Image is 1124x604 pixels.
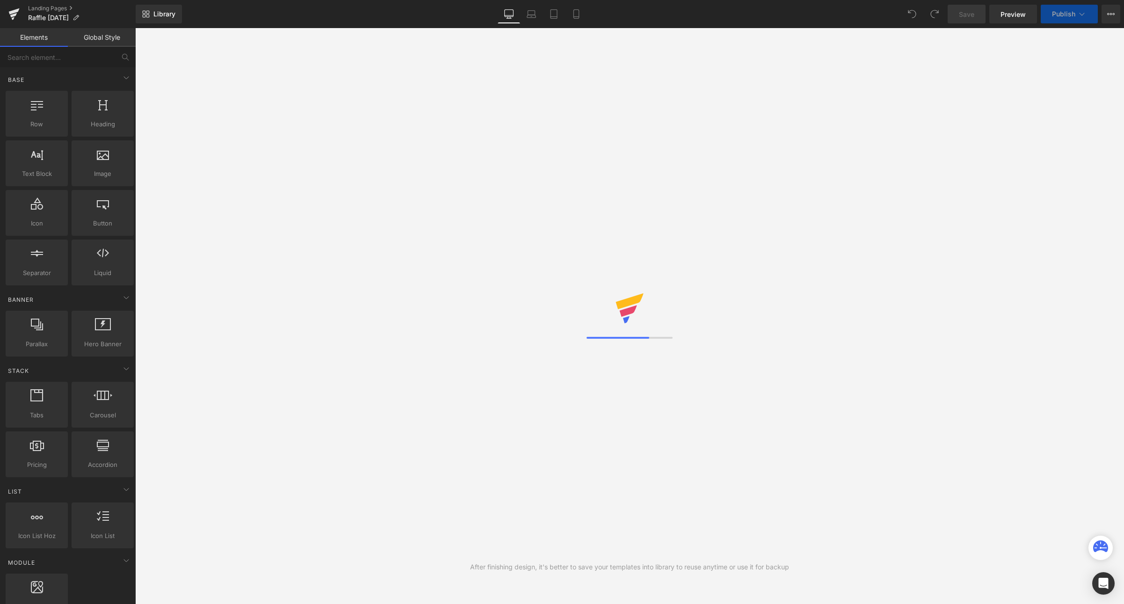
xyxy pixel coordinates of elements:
[74,268,131,278] span: Liquid
[74,339,131,349] span: Hero Banner
[8,169,65,179] span: Text Block
[28,5,136,12] a: Landing Pages
[1041,5,1098,23] button: Publish
[8,218,65,228] span: Icon
[74,410,131,420] span: Carousel
[74,169,131,179] span: Image
[1001,9,1026,19] span: Preview
[903,5,921,23] button: Undo
[74,119,131,129] span: Heading
[7,558,36,567] span: Module
[565,5,587,23] a: Mobile
[520,5,543,23] a: Laptop
[153,10,175,18] span: Library
[7,295,35,304] span: Banner
[74,218,131,228] span: Button
[8,531,65,541] span: Icon List Hoz
[8,410,65,420] span: Tabs
[68,28,136,47] a: Global Style
[74,460,131,470] span: Accordion
[1052,10,1075,18] span: Publish
[498,5,520,23] a: Desktop
[7,366,30,375] span: Stack
[7,75,25,84] span: Base
[1102,5,1120,23] button: More
[925,5,944,23] button: Redo
[8,119,65,129] span: Row
[136,5,182,23] a: New Library
[8,460,65,470] span: Pricing
[8,268,65,278] span: Separator
[7,487,23,496] span: List
[543,5,565,23] a: Tablet
[28,14,69,22] span: Raffle [DATE]
[8,339,65,349] span: Parallax
[989,5,1037,23] a: Preview
[470,562,789,572] div: After finishing design, it's better to save your templates into library to reuse anytime or use i...
[959,9,974,19] span: Save
[74,531,131,541] span: Icon List
[1092,572,1115,595] div: Open Intercom Messenger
